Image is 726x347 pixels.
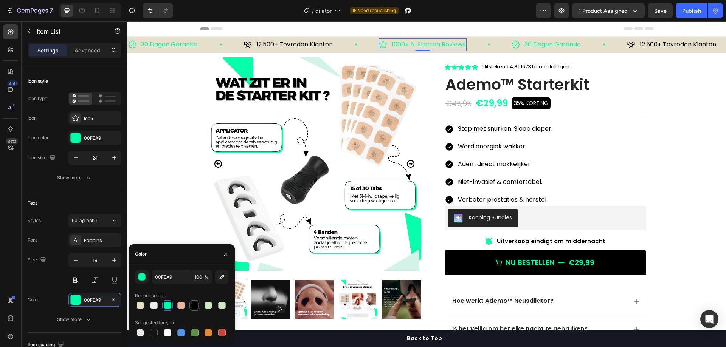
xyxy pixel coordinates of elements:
button: Save [648,3,673,18]
div: Styles [28,217,41,224]
p: Item List [37,27,101,36]
div: Icon style [28,78,48,85]
div: 00FEA9 [84,297,106,304]
p: Adem direct makkelijker. [330,138,425,149]
img: KachingBundles.png [326,193,335,202]
div: Suggested for you [135,319,174,326]
button: Paragraph 1 [68,214,121,227]
button: Carousel Next Arrow [279,138,288,147]
div: €45,95 [317,77,345,88]
span: % [205,274,209,281]
span: Paragraph 1 [72,217,98,224]
div: Icon type [28,95,47,102]
div: Undo/Redo [143,3,173,18]
input: Eg: FFFFFF [152,270,191,284]
h1: Ademo™ Starterkit [317,53,519,74]
div: Color [28,296,39,303]
p: Is het veilig om het elke nacht te gebruiken? [325,304,460,312]
p: Word energiek wakker. [330,120,425,131]
u: Uitstekend 4,8 | 1673 beoordelingen [355,42,442,49]
p: Stop met snurken. Slaap dieper. [330,102,425,113]
p: Advanced [74,46,100,54]
div: €29,99 [441,236,468,247]
span: Save [654,8,667,14]
div: Publish [682,7,701,15]
div: Text [28,200,37,207]
span: / [312,7,314,15]
button: Kaching Bundles [320,188,391,206]
p: 35% KORTING [386,77,421,87]
div: Color [135,251,147,258]
div: Icon size [28,153,57,163]
div: NU BESTELLEN [378,237,427,247]
p: Verbeter prestaties & herstel. [330,173,425,184]
p: Hoe werkt Ademo™ Neusdilator? [325,276,426,284]
button: 7 [3,3,56,18]
iframe: Design area [127,21,726,347]
p: Settings [37,46,59,54]
a: Uitstekend 4,8 | 1673 beoordelingen [355,41,442,50]
button: Publish [676,3,707,18]
div: Icon [28,115,37,122]
div: Poppins [84,237,119,244]
div: Show more [57,174,92,182]
div: Icon [84,115,119,122]
div: Size [28,255,48,265]
button: Show more [28,171,121,185]
div: Beta [6,138,18,144]
button: NU BESTELLEN [317,229,519,254]
div: Recent colors [135,292,164,299]
span: dilator [315,7,332,15]
span: Need republishing [357,7,396,14]
div: 00FEA9 [84,135,119,142]
p: 7 [50,6,53,15]
div: Open Intercom Messenger [700,310,718,328]
div: Icon color [28,134,49,141]
button: 1 product assigned [572,3,645,18]
div: Show more [57,316,92,323]
div: Back to Top ↑ [279,313,319,321]
p: Uitverkoop eindigt om middernacht [369,216,478,224]
div: 450 [7,80,18,86]
div: €29,99 [348,76,381,89]
div: Font [28,237,37,244]
span: 1 product assigned [579,7,628,15]
p: Niet-invasief & comfortabel. [330,156,425,167]
button: Show more [28,313,121,326]
div: Kaching Bundles [341,193,385,200]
